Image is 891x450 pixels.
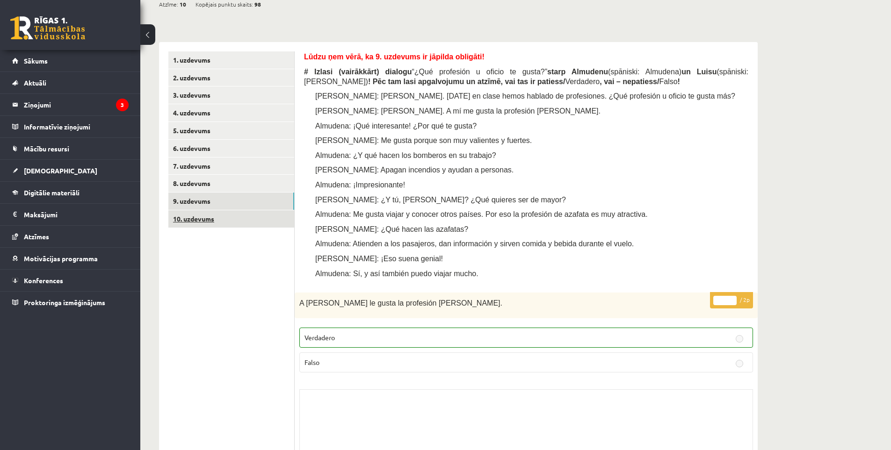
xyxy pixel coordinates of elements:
span: Proktoringa izmēģinājums [24,298,105,307]
span: Konferences [24,276,63,285]
span: [PERSON_NAME]: [PERSON_NAME]. A mí me gusta la profesión [PERSON_NAME]. [315,107,601,115]
span: Sākums [24,57,48,65]
span: [PERSON_NAME]: ¿Qué hacen las azafatas? [315,225,468,233]
a: Aktuāli [12,72,129,93]
a: Maksājumi [12,204,129,225]
a: Motivācijas programma [12,248,129,269]
span: Almudena: ¡Impresionante! [315,181,405,189]
a: 10. uzdevums [168,210,294,228]
span: Verdadero [565,78,600,86]
a: Sākums [12,50,129,71]
span: un Luisu [681,68,717,76]
span: Almudena: Me gusta viajar y conocer otros países. Por eso la profesión de azafata es muy atractiva. [315,210,648,218]
a: Ziņojumi3 [12,94,129,115]
a: 9. uzdevums [168,193,294,210]
span: ! Pēc tam lasi apgalvojumu un atzīmē, vai tas ir patiess/ [368,78,565,86]
a: 4. uzdevums [168,104,294,121]
a: [DEMOGRAPHIC_DATA] [12,160,129,181]
span: [PERSON_NAME]: Apagan incendios y ayudan a personas. [315,166,514,174]
a: 8. uzdevums [168,175,294,192]
span: (spāniski: [PERSON_NAME]) [304,68,748,86]
a: 6. uzdevums [168,140,294,157]
p: / 2p [710,292,753,308]
span: [PERSON_NAME]: Me gusta porque son muy valientes y fuertes. [315,136,532,144]
span: “¿Qué profesión u oficio te gusta?” [412,68,547,76]
span: Almudena: ¿Y qué hacen los bomberos en su trabajo? [315,151,496,159]
a: 1. uzdevums [168,51,294,69]
i: 3 [116,99,129,111]
span: Almudena: ¡Qué interesante! ¿Por qué te gusta? [315,122,477,130]
input: Falso [736,360,743,367]
legend: Maksājumi [24,204,129,225]
span: Atzīmes [24,232,49,241]
span: Almudena: Atienden a los pasajeros, dan información y sirven comida y bebida durante el vuelo. [315,240,634,248]
span: # Izlasi (vairākkārt) dialogu [304,68,412,76]
legend: Ziņojumi [24,94,129,115]
span: Digitālie materiāli [24,188,80,197]
a: Atzīmes [12,226,129,247]
a: Mācību resursi [12,138,129,159]
legend: Informatīvie ziņojumi [24,116,129,137]
span: Verdadero [304,333,335,342]
span: ! [678,78,680,86]
a: 7. uzdevums [168,157,294,175]
span: [PERSON_NAME]: ¡Eso suena genial! [315,255,443,263]
a: Digitālie materiāli [12,182,129,203]
a: 5. uzdevums [168,122,294,139]
span: Almudena: Sí, y así también puedo viajar mucho. [315,270,478,278]
span: Mācību resursi [24,144,69,153]
span: [DEMOGRAPHIC_DATA] [24,166,97,175]
a: Rīgas 1. Tālmācības vidusskola [10,16,85,40]
span: , vai – nepatiess/ [600,78,659,86]
span: A [PERSON_NAME] le gusta la profesión [PERSON_NAME]. [299,299,502,307]
span: Lūdzu ņem vērā, ka 9. uzdevums ir jāpilda obligāti! [304,53,485,61]
a: Konferences [12,270,129,291]
span: Motivācijas programma [24,254,98,263]
a: 2. uzdevums [168,69,294,86]
span: (spāniski: Almudena) [608,68,681,76]
a: Informatīvie ziņojumi [12,116,129,137]
a: 3. uzdevums [168,86,294,104]
span: Falso [659,78,677,86]
span: [PERSON_NAME]: ¿Y tú, [PERSON_NAME]? ¿Qué quieres ser de mayor? [315,196,566,204]
span: Aktuāli [24,79,46,87]
a: Proktoringa izmēģinājums [12,292,129,313]
span: [PERSON_NAME]: [PERSON_NAME]. [DATE] en clase hemos hablado de profesiones. ¿Qué profesión u ofic... [315,92,735,100]
span: Falso [304,358,319,366]
span: starp Almudenu [547,68,608,76]
input: Verdadero [736,335,743,343]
